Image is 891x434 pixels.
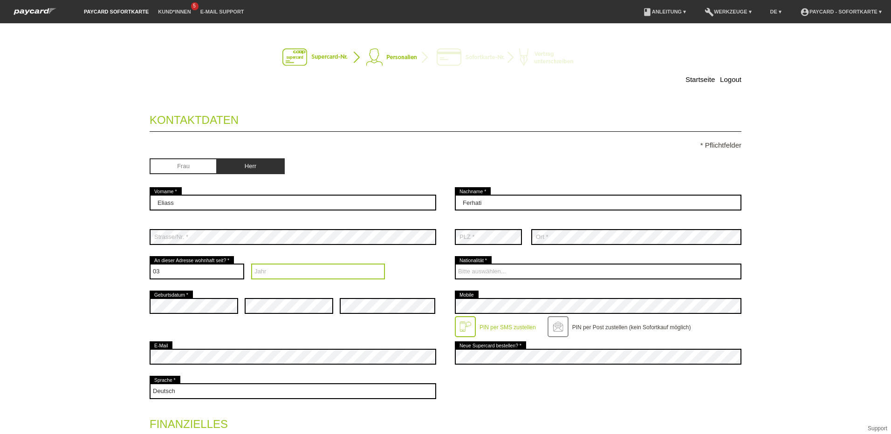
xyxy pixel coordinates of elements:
[153,9,195,14] a: Kund*innen
[79,9,153,14] a: paycard Sofortkarte
[572,324,691,331] label: PIN per Post zustellen (kein Sofortkauf möglich)
[705,7,714,17] i: build
[480,324,536,331] label: PIN per SMS zustellen
[766,9,786,14] a: DE ▾
[795,9,886,14] a: account_circlepaycard - Sofortkarte ▾
[196,9,249,14] a: E-Mail Support
[150,104,741,132] legend: Kontaktdaten
[191,2,199,10] span: 5
[9,7,61,16] img: paycard Sofortkarte
[700,9,756,14] a: buildWerkzeuge ▾
[685,75,715,83] a: Startseite
[282,48,609,67] img: instantcard-v2-de-2.png
[643,7,652,17] i: book
[638,9,691,14] a: bookAnleitung ▾
[800,7,809,17] i: account_circle
[150,141,741,149] p: * Pflichtfelder
[868,425,887,432] a: Support
[9,11,61,18] a: paycard Sofortkarte
[720,75,741,83] a: Logout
